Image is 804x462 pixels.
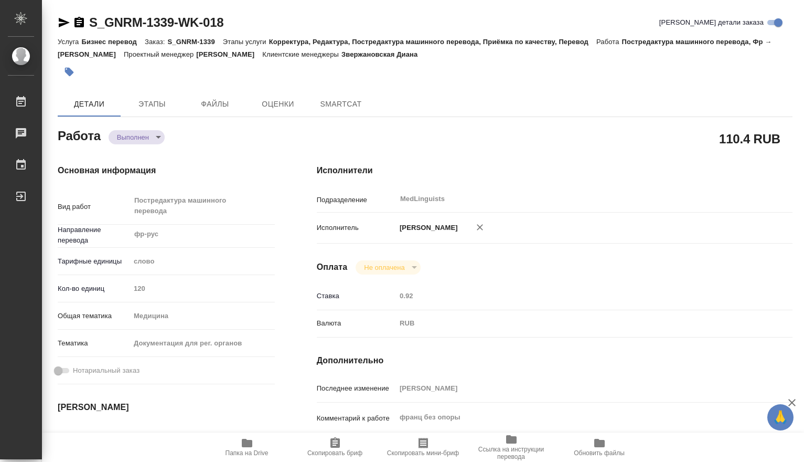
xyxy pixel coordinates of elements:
span: 🙏 [771,406,789,428]
span: Оценки [253,98,303,111]
p: Услуга [58,38,81,46]
span: Скопировать мини-бриф [387,449,459,457]
input: Пустое поле [396,381,753,396]
button: Папка на Drive [203,433,291,462]
input: Пустое поле [130,428,222,443]
p: Валюта [317,318,396,329]
h2: 110.4 RUB [719,130,780,148]
p: Этапы услуги [223,38,269,46]
span: Файлы [190,98,240,111]
button: Ссылка на инструкции перевода [467,433,555,462]
div: Документация для рег. органов [130,334,275,352]
p: Проектный менеджер [124,50,196,58]
p: Заказ: [145,38,167,46]
p: Подразделение [317,195,396,205]
p: Работа [596,38,622,46]
h4: Исполнители [317,164,792,177]
button: Удалить исполнителя [468,216,491,239]
span: Нотариальный заказ [73,365,140,376]
span: Детали [64,98,114,111]
p: Бизнес перевод [81,38,145,46]
p: Кол-во единиц [58,283,130,294]
p: Тарифные единицы [58,256,130,267]
p: Последнее изменение [317,383,396,394]
div: RUB [396,314,753,332]
button: Скопировать ссылку [73,16,85,29]
p: Ставка [317,291,396,301]
button: Выполнен [114,133,152,142]
h4: Оплата [317,261,348,274]
span: Обновить файлы [574,449,625,457]
p: [PERSON_NAME] [196,50,262,58]
div: Медицина [130,307,275,325]
button: Скопировать бриф [291,433,379,462]
p: Вид работ [58,202,130,212]
p: Корректура, Редактура, Постредактура машинного перевода, Приёмка по качеству, Перевод [269,38,596,46]
h4: [PERSON_NAME] [58,401,275,414]
h4: Дополнительно [317,354,792,367]
span: Этапы [127,98,177,111]
p: [PERSON_NAME] [396,223,458,233]
p: Тематика [58,338,130,349]
p: S_GNRM-1339 [167,38,222,46]
span: Папка на Drive [226,449,269,457]
input: Пустое поле [130,281,275,296]
span: SmartCat [316,98,366,111]
h4: Основная информация [58,164,275,177]
p: Клиентские менеджеры [262,50,341,58]
p: Направление перевода [58,225,130,246]
div: Выполнен [109,130,165,144]
div: слово [130,253,275,270]
p: Дата начала работ [58,430,130,441]
button: Скопировать ссылку для ЯМессенджера [58,16,70,29]
button: Скопировать мини-бриф [379,433,467,462]
input: Пустое поле [396,288,753,303]
button: Обновить файлы [555,433,644,462]
span: Ссылка на инструкции перевода [474,446,549,460]
span: [PERSON_NAME] детали заказа [659,17,764,28]
a: S_GNRM-1339-WK-018 [89,15,223,29]
textarea: франц без опоры [396,408,753,426]
button: Не оплачена [361,263,408,272]
p: Звержановская Диана [341,50,425,58]
p: Комментарий к работе [317,413,396,424]
button: 🙏 [767,404,794,430]
span: Скопировать бриф [307,449,362,457]
button: Добавить тэг [58,60,81,83]
div: Выполнен [356,260,420,275]
p: Исполнитель [317,223,396,233]
p: Общая тематика [58,311,130,321]
h2: Работа [58,125,101,144]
